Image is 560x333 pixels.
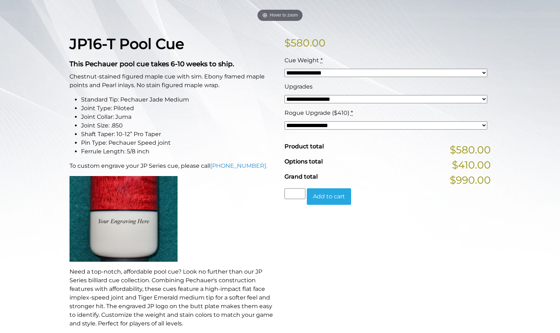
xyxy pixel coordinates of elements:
[70,162,276,170] p: To custom engrave your JP Series cue, please call
[285,188,305,199] input: Product quantity
[81,147,276,156] li: Ferrule Length: 5/8 inch
[81,130,276,139] li: Shaft Taper: 10-12” Pro Taper
[351,109,353,116] abbr: required
[285,57,319,64] span: Cue Weight
[81,139,276,147] li: Pin Type: Pechauer Speed joint
[70,35,184,53] strong: JP16-T Pool Cue
[285,173,318,180] span: Grand total
[285,37,291,49] span: $
[70,72,276,90] p: Chestnut-stained figured maple cue with sim. Ebony framed maple points and Pearl inlays. No stain...
[70,267,276,328] p: Need a top-notch, affordable pool cue? Look no further than our JP Series billiard cue collection...
[81,104,276,113] li: Joint Type: Piloted
[285,158,323,165] span: Options total
[285,109,349,116] span: Rogue Upgrade ($410)
[450,172,491,188] span: $990.00
[452,157,491,172] span: $410.00
[210,162,267,169] a: [PHONE_NUMBER].
[70,176,178,262] img: An image of a cue butt with the words "YOUR ENGRAVING HERE".
[285,37,326,49] bdi: 580.00
[81,95,276,104] li: Standard Tip: Pechauer Jade Medium
[285,143,324,150] span: Product total
[321,57,323,64] abbr: required
[285,83,313,90] span: Upgrades
[81,121,276,130] li: Joint Size: .850
[70,60,234,68] strong: This Pechauer pool cue takes 6-10 weeks to ship.
[81,113,276,121] li: Joint Collar: Juma
[450,142,491,157] span: $580.00
[307,188,351,205] button: Add to cart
